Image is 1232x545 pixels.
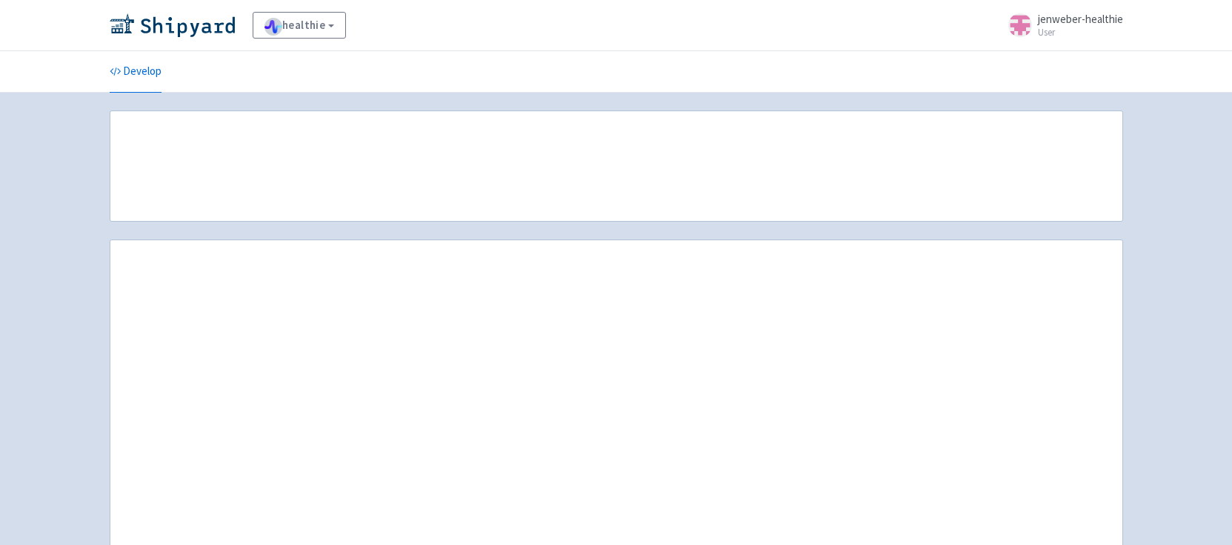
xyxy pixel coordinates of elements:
a: jenweber-healthie User [999,13,1123,37]
a: Develop [110,51,162,93]
img: Shipyard logo [110,13,235,37]
span: jenweber-healthie [1038,12,1123,26]
a: healthie [253,12,347,39]
small: User [1038,27,1123,37]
